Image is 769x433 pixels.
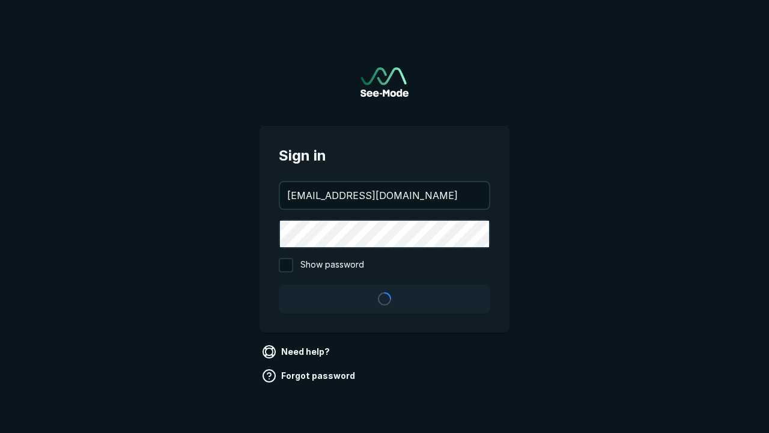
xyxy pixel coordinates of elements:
a: Go to sign in [360,67,409,97]
span: Sign in [279,145,490,167]
a: Need help? [260,342,335,361]
a: Forgot password [260,366,360,385]
span: Show password [300,258,364,272]
input: your@email.com [280,182,489,209]
img: See-Mode Logo [360,67,409,97]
